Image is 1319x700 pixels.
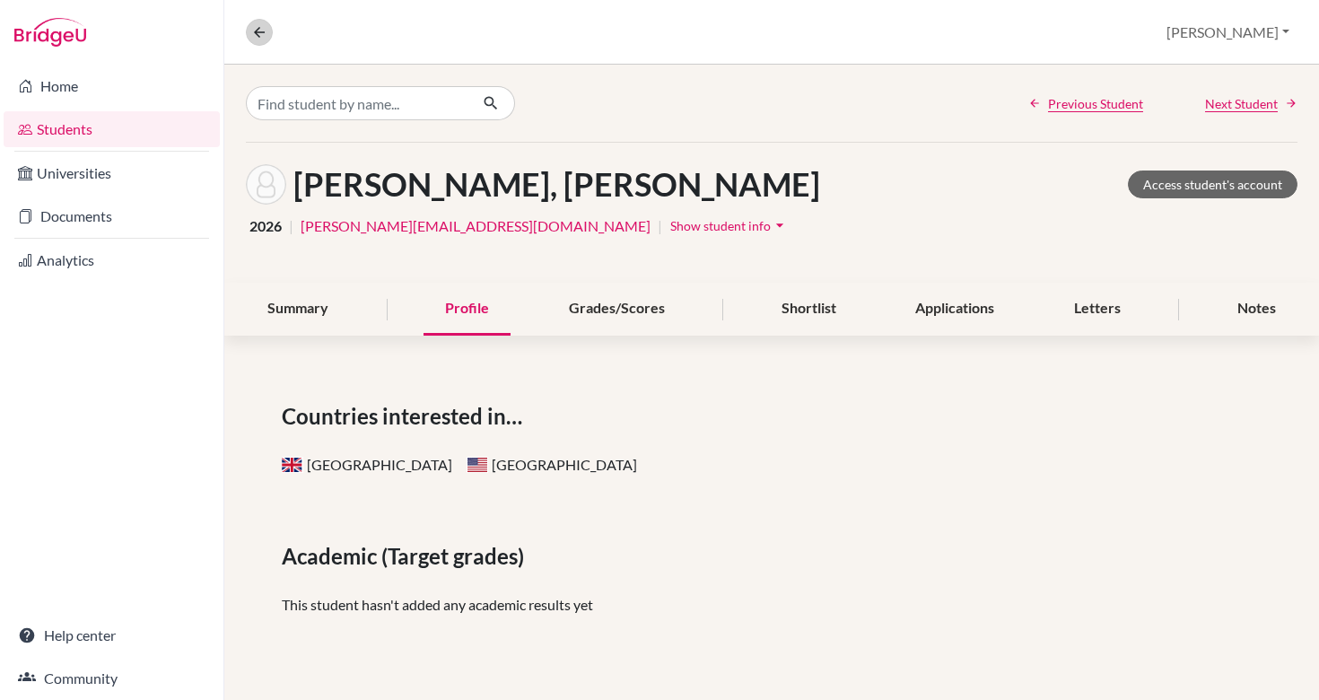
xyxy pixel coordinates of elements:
[246,283,350,336] div: Summary
[1053,283,1142,336] div: Letters
[669,212,790,240] button: Show student infoarrow_drop_down
[4,617,220,653] a: Help center
[1205,94,1297,113] a: Next Student
[14,18,86,47] img: Bridge-U
[467,457,488,473] span: United States of America
[282,540,531,573] span: Academic (Target grades)
[1028,94,1143,113] a: Previous Student
[467,456,637,473] span: [GEOGRAPHIC_DATA]
[249,215,282,237] span: 2026
[424,283,511,336] div: Profile
[670,218,771,233] span: Show student info
[301,215,651,237] a: [PERSON_NAME][EMAIL_ADDRESS][DOMAIN_NAME]
[4,198,220,234] a: Documents
[293,165,820,204] h1: [PERSON_NAME], [PERSON_NAME]
[4,155,220,191] a: Universities
[4,242,220,278] a: Analytics
[246,164,286,205] img: Nana Kwasi Agyenim Boateng's avatar
[1048,94,1143,113] span: Previous Student
[894,283,1016,336] div: Applications
[282,456,452,473] span: [GEOGRAPHIC_DATA]
[4,111,220,147] a: Students
[1205,94,1278,113] span: Next Student
[282,594,1262,616] p: This student hasn't added any academic results yet
[1158,15,1297,49] button: [PERSON_NAME]
[547,283,686,336] div: Grades/Scores
[4,68,220,104] a: Home
[658,215,662,237] span: |
[289,215,293,237] span: |
[246,86,468,120] input: Find student by name...
[760,283,858,336] div: Shortlist
[1216,283,1297,336] div: Notes
[282,400,529,433] span: Countries interested in…
[1128,171,1297,198] a: Access student's account
[4,661,220,696] a: Community
[771,216,789,234] i: arrow_drop_down
[282,457,303,473] span: United Kingdom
